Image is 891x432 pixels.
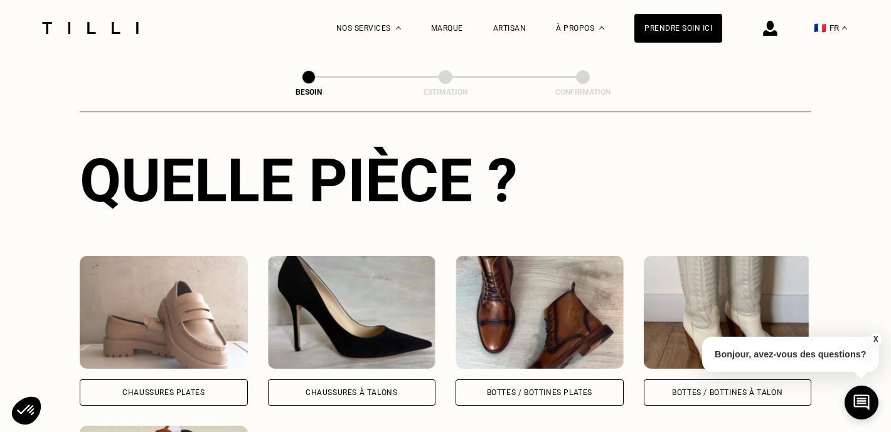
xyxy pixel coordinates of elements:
[306,389,397,396] div: Chaussures à Talons
[702,337,879,372] p: Bonjour, avez-vous des questions?
[80,145,811,216] div: Quelle pièce ?
[763,21,777,36] img: icône connexion
[842,26,847,29] img: menu déroulant
[396,26,401,29] img: Menu déroulant
[122,389,205,396] div: Chaussures Plates
[493,24,526,33] a: Artisan
[246,88,371,97] div: Besoin
[80,256,248,369] img: Tilli retouche votre Chaussures Plates
[644,256,812,369] img: Tilli retouche votre Bottes / Bottines à talon
[38,22,143,34] img: Logo du service de couturière Tilli
[383,88,508,97] div: Estimation
[672,389,782,396] div: Bottes / Bottines à talon
[814,22,826,34] span: 🇫🇷
[268,256,436,369] img: Tilli retouche votre Chaussures à Talons
[431,24,463,33] a: Marque
[520,88,646,97] div: Confirmation
[634,14,722,43] a: Prendre soin ici
[487,389,592,396] div: Bottes / Bottines plates
[869,332,882,346] button: X
[456,256,624,369] img: Tilli retouche votre Bottes / Bottines plates
[599,26,604,29] img: Menu déroulant à propos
